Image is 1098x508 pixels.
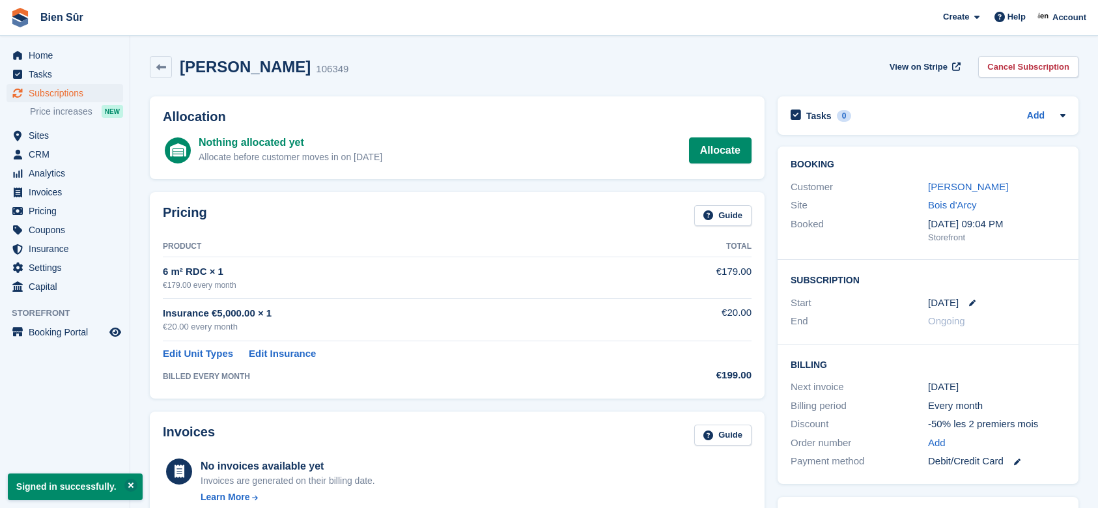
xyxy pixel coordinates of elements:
a: Learn More [201,490,375,504]
a: [PERSON_NAME] [928,181,1008,192]
a: Price increases NEW [30,104,123,119]
div: Learn More [201,490,249,504]
p: Signed in successfully. [8,473,143,500]
a: menu [7,221,123,239]
div: Every month [928,399,1065,414]
a: Cancel Subscription [978,56,1078,78]
a: menu [7,65,123,83]
span: Account [1052,11,1086,24]
div: Site [791,198,928,213]
div: Allocate before customer moves in on [DATE] [199,150,382,164]
div: NEW [102,105,123,118]
a: menu [7,277,123,296]
span: Storefront [12,307,130,320]
a: menu [7,183,123,201]
div: Payment method [791,454,928,469]
a: Edit Insurance [249,346,316,361]
div: Billing period [791,399,928,414]
a: Bien Sûr [35,7,89,28]
h2: Booking [791,160,1065,170]
div: Debit/Credit Card [928,454,1065,469]
a: Add [1027,109,1045,124]
span: CRM [29,145,107,163]
span: Sites [29,126,107,145]
img: stora-icon-8386f47178a22dfd0bd8f6a31ec36ba5ce8667c1dd55bd0f319d3a0aa187defe.svg [10,8,30,27]
div: Start [791,296,928,311]
a: Edit Unit Types [163,346,233,361]
span: Invoices [29,183,107,201]
span: Create [943,10,969,23]
h2: [PERSON_NAME] [180,58,311,76]
h2: Subscription [791,273,1065,286]
span: Home [29,46,107,64]
span: Subscriptions [29,84,107,102]
span: Price increases [30,106,92,118]
span: Coupons [29,221,107,239]
a: Bois d'Arcy [928,199,977,210]
span: Help [1007,10,1026,23]
a: menu [7,164,123,182]
h2: Allocation [163,109,752,124]
td: €20.00 [641,298,752,341]
a: menu [7,84,123,102]
div: 6 m² RDC × 1 [163,264,641,279]
td: €179.00 [641,257,752,298]
h2: Tasks [806,110,832,122]
img: Asmaa Habri [1037,10,1050,23]
a: menu [7,240,123,258]
span: Tasks [29,65,107,83]
a: menu [7,126,123,145]
a: menu [7,202,123,220]
span: Analytics [29,164,107,182]
span: Capital [29,277,107,296]
a: menu [7,259,123,277]
span: Ongoing [928,315,965,326]
th: Total [641,236,752,257]
a: Guide [694,205,752,227]
div: Discount [791,417,928,432]
div: End [791,314,928,329]
a: Add [928,436,946,451]
div: €179.00 every month [163,279,641,291]
a: Guide [694,425,752,446]
h2: Billing [791,358,1065,371]
div: Invoices are generated on their billing date. [201,474,375,488]
span: Booking Portal [29,323,107,341]
a: Allocate [689,137,752,163]
a: Preview store [107,324,123,340]
div: €199.00 [641,368,752,383]
div: [DATE] 09:04 PM [928,217,1065,232]
div: Insurance €5,000.00 × 1 [163,306,641,321]
div: Storefront [928,231,1065,244]
div: -50% les 2 premiers mois [928,417,1065,432]
time: 2025-09-04 23:00:00 UTC [928,296,959,311]
div: No invoices available yet [201,459,375,474]
span: View on Stripe [890,61,948,74]
a: menu [7,46,123,64]
div: BILLED EVERY MONTH [163,371,641,382]
div: Next invoice [791,380,928,395]
th: Product [163,236,641,257]
span: Insurance [29,240,107,258]
span: Settings [29,259,107,277]
a: menu [7,145,123,163]
div: [DATE] [928,380,1065,395]
h2: Pricing [163,205,207,227]
div: Order number [791,436,928,451]
div: Booked [791,217,928,244]
a: menu [7,323,123,341]
div: €20.00 every month [163,320,641,333]
div: 106349 [316,62,348,77]
div: 0 [837,110,852,122]
h2: Invoices [163,425,215,446]
a: View on Stripe [884,56,963,78]
span: Pricing [29,202,107,220]
div: Customer [791,180,928,195]
div: Nothing allocated yet [199,135,382,150]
